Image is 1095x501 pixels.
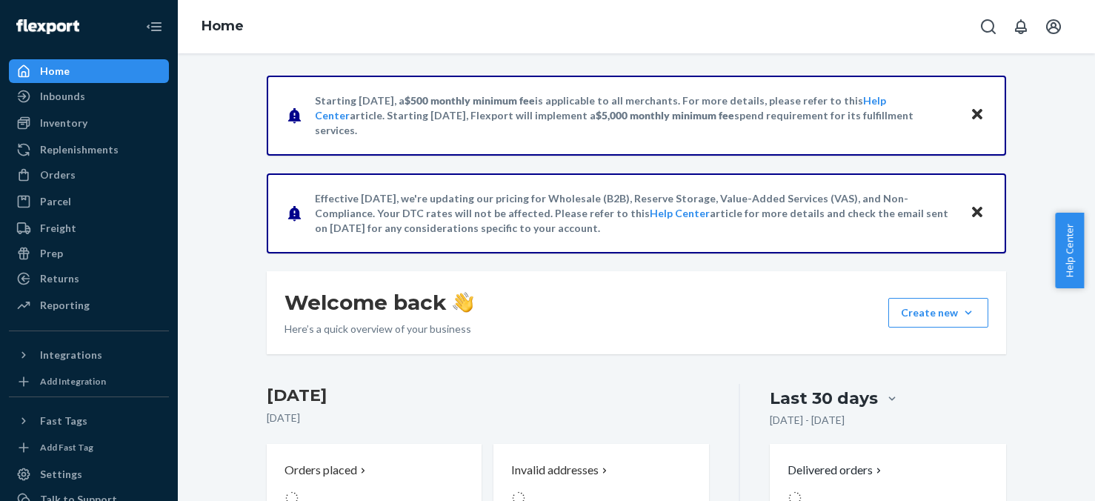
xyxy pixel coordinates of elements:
[267,411,709,425] p: [DATE]
[9,462,169,486] a: Settings
[650,207,710,219] a: Help Center
[888,298,988,328] button: Create new
[596,109,734,122] span: $5,000 monthly minimum fee
[40,246,63,261] div: Prep
[40,441,93,454] div: Add Fast Tag
[968,104,987,126] button: Close
[284,322,473,336] p: Here’s a quick overview of your business
[9,163,169,187] a: Orders
[9,373,169,391] a: Add Integration
[9,293,169,317] a: Reporting
[9,242,169,265] a: Prep
[40,414,87,428] div: Fast Tags
[9,84,169,108] a: Inbounds
[40,142,119,157] div: Replenishments
[315,191,956,236] p: Effective [DATE], we're updating our pricing for Wholesale (B2B), Reserve Storage, Value-Added Se...
[40,271,79,286] div: Returns
[40,89,85,104] div: Inbounds
[9,111,169,135] a: Inventory
[16,19,79,34] img: Flexport logo
[284,289,473,316] h1: Welcome back
[788,462,885,479] button: Delivered orders
[968,202,987,224] button: Close
[9,267,169,291] a: Returns
[1055,213,1084,288] button: Help Center
[190,5,256,48] ol: breadcrumbs
[9,59,169,83] a: Home
[40,167,76,182] div: Orders
[770,413,845,428] p: [DATE] - [DATE]
[1006,12,1036,42] button: Open notifications
[511,462,599,479] p: Invalid addresses
[770,387,878,410] div: Last 30 days
[9,216,169,240] a: Freight
[453,292,473,313] img: hand-wave emoji
[40,348,102,362] div: Integrations
[284,462,357,479] p: Orders placed
[40,221,76,236] div: Freight
[40,375,106,388] div: Add Integration
[40,467,82,482] div: Settings
[40,298,90,313] div: Reporting
[202,18,244,34] a: Home
[315,93,956,138] p: Starting [DATE], a is applicable to all merchants. For more details, please refer to this article...
[139,12,169,42] button: Close Navigation
[9,439,169,457] a: Add Fast Tag
[1039,12,1068,42] button: Open account menu
[40,116,87,130] div: Inventory
[40,64,70,79] div: Home
[9,343,169,367] button: Integrations
[9,190,169,213] a: Parcel
[9,409,169,433] button: Fast Tags
[405,94,535,107] span: $500 monthly minimum fee
[267,384,709,408] h3: [DATE]
[9,138,169,162] a: Replenishments
[40,194,71,209] div: Parcel
[973,12,1003,42] button: Open Search Box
